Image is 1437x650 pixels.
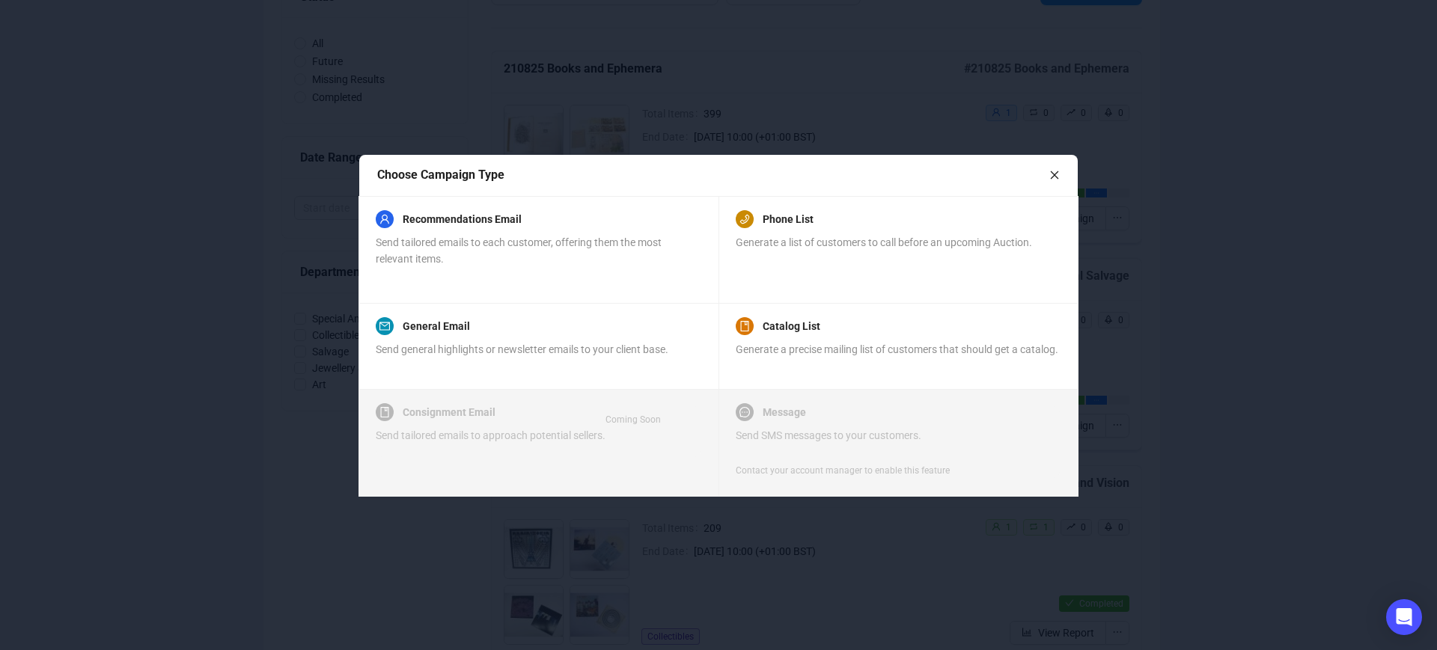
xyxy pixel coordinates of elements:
div: Open Intercom Messenger [1386,599,1422,635]
span: phone [739,214,750,224]
span: Send tailored emails to each customer, offering them the most relevant items. [376,236,662,265]
a: Catalog List [763,317,820,335]
span: book [379,407,390,417]
span: Send general highlights or newsletter emails to your client base. [376,343,668,355]
span: Generate a list of customers to call before an upcoming Auction. [736,236,1032,248]
span: Generate a precise mailing list of customers that should get a catalog. [736,343,1058,355]
a: General Email [403,317,470,335]
div: Choose Campaign Type [377,165,1049,184]
span: book [739,321,750,331]
span: close [1049,170,1060,180]
span: user [379,214,390,224]
a: Phone List [763,210,814,228]
div: Contact your account manager to enable this feature [736,463,950,478]
span: mail [379,321,390,331]
a: Consignment Email [403,403,495,421]
div: Coming Soon [605,412,661,427]
span: message [739,407,750,417]
a: Recommendations Email [403,210,522,228]
span: Send SMS messages to your customers. [736,429,921,441]
a: Message [763,403,806,421]
span: Send tailored emails to approach potential sellers. [376,429,605,441]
